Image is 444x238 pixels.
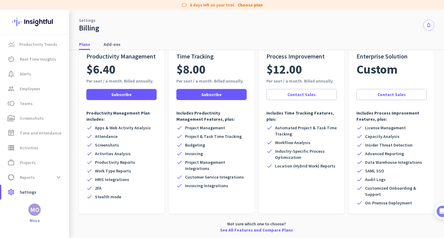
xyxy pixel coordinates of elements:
[20,70,31,78] span: Alerts
[365,159,422,165] span: Data Warehouse Integrations
[24,173,71,180] button: Mark as completed
[20,159,36,166] span: Projects
[11,105,112,115] div: 1Add employees
[7,188,15,196] i: settings
[356,185,363,191] i: check
[53,172,64,183] button: expand_more
[227,221,286,227] span: Not sure which one to choose?
[101,208,114,212] span: Tasks
[9,24,115,46] div: 🎊 Welcome to Insightful! 🎊
[365,185,427,197] span: Customized Onboarding & Support
[7,85,15,92] i: group
[9,42,14,47] img: menu-item
[185,142,205,148] span: Budgeting
[7,144,15,151] i: storage
[6,81,22,87] p: 4 steps
[365,142,413,148] span: Insider Threat Detection
[20,129,61,137] span: Time and Attendance
[266,52,337,61] h2: Process Improvement
[95,185,101,191] span: 2FA
[176,78,247,84] div: Per seat / a month. Billed annually.
[7,70,15,78] i: notification_important
[1,126,69,140] a: event_noteTime and Attendance
[7,100,15,107] i: toll
[1,52,69,67] a: av_timerReal-Time Insights
[9,208,22,212] span: Home
[95,142,119,148] span: Screenshots
[356,61,397,78] span: Custom
[86,185,92,191] i: check
[24,107,105,113] div: Add employees
[356,52,427,61] h2: Enterprise Solution
[1,155,69,170] a: work_outlineProjects
[104,41,121,47] span: Add-ons
[356,200,363,206] i: check
[238,2,263,8] a: Choose plan
[1,140,69,155] a: storageActivities
[36,208,57,212] span: Messages
[95,159,135,165] span: Productivity Reports
[86,89,157,100] button: Subscribe
[365,200,412,206] span: On-Premise Deployment
[86,142,92,148] i: check
[7,159,15,166] i: work_outline
[356,151,363,157] i: check
[86,176,92,183] i: check
[79,81,117,87] p: About 10 minutes
[34,66,101,72] div: [PERSON_NAME] from Insightful
[9,46,115,61] div: You're just a few steps away from completing the essential app setup
[24,148,67,160] a: Show me how
[79,23,99,33] div: Billing
[356,110,427,122] p: Includes Process Improvement Features, plus:
[275,125,337,137] span: Automated Project & Task Time Tracking
[185,125,225,131] span: Project Management
[356,142,363,148] i: check
[20,174,35,181] span: Reports
[86,52,157,61] h2: Productivity Management
[266,78,337,84] div: Per seat / a month. Billed annually.
[1,81,69,96] a: groupEmployees
[356,159,363,165] i: check
[95,176,129,183] span: HRIS Integrations
[266,163,273,169] i: check
[275,139,310,146] span: Workflow Analysis
[365,133,400,139] span: Capacity Analysis
[86,110,157,122] p: Productivity Management Plan includes:
[111,91,132,98] span: Subscribe
[22,64,32,74] img: Profile image for Tamara
[20,100,33,107] span: Teams
[95,133,117,139] span: Attendance
[176,52,247,61] h2: Time Tracking
[185,174,244,180] span: Customer Service Integrations
[176,183,183,189] i: check
[62,192,92,217] button: Help
[95,194,121,200] span: Stealth mode
[95,151,131,157] span: Activities Analysis
[20,55,56,63] span: Real-Time Insights
[275,148,337,160] span: Industry-Specific Process Optimization
[1,67,69,81] a: notification_importantAlerts
[176,125,183,131] i: check
[72,208,82,212] span: Help
[176,142,183,148] i: check
[266,125,273,131] i: check
[220,227,293,233] a: See All Features and Compare Plans
[185,133,242,139] span: Project & Task Time Tracking
[7,129,15,137] i: event_note
[377,91,406,98] span: Contact Sales
[266,89,337,100] a: Contact Sales
[12,10,57,34] img: Insightful logo
[365,151,404,157] span: Advanced Reporting
[30,207,39,213] div: MO
[266,139,273,146] i: check
[176,174,183,180] i: check
[426,22,431,28] i: notifications
[92,192,123,217] button: Tasks
[266,61,302,78] span: $12.00
[176,159,183,165] i: check
[176,151,183,157] i: check
[86,133,92,139] i: check
[356,125,363,131] i: check
[356,89,427,100] button: Contact Sales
